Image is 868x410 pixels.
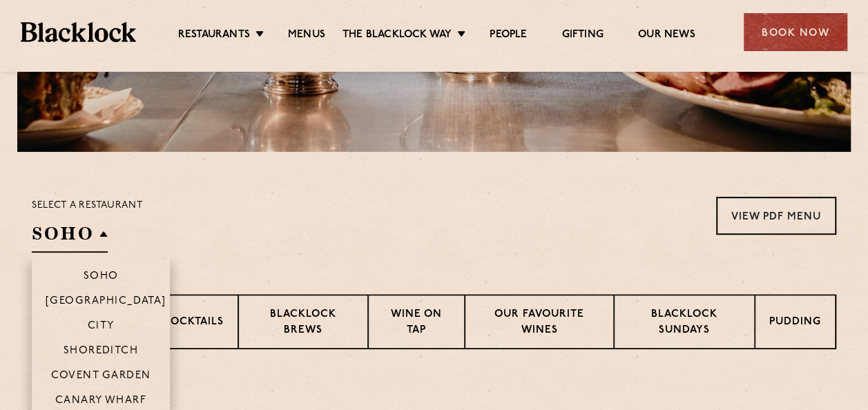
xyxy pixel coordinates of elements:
h3: Pre Chop Bites [32,384,836,402]
p: City [88,320,115,334]
a: The Blacklock Way [343,28,452,43]
a: Menus [288,28,325,43]
a: Gifting [561,28,603,43]
a: View PDF Menu [716,197,836,235]
p: Canary Wharf [55,395,146,409]
p: Soho [84,271,119,284]
p: Wine on Tap [383,307,450,340]
a: Restaurants [178,28,250,43]
p: Our favourite wines [479,307,599,340]
p: [GEOGRAPHIC_DATA] [46,295,166,309]
p: Pudding [769,315,821,332]
div: Book Now [744,13,847,51]
a: People [490,28,527,43]
img: BL_Textured_Logo-footer-cropped.svg [21,22,136,41]
p: Covent Garden [51,370,151,384]
p: Select a restaurant [32,197,143,215]
p: Cocktails [162,315,224,332]
p: Blacklock Sundays [628,307,740,340]
a: Our News [638,28,695,43]
h2: SOHO [32,222,108,253]
p: Blacklock Brews [253,307,354,340]
p: Shoreditch [64,345,139,359]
